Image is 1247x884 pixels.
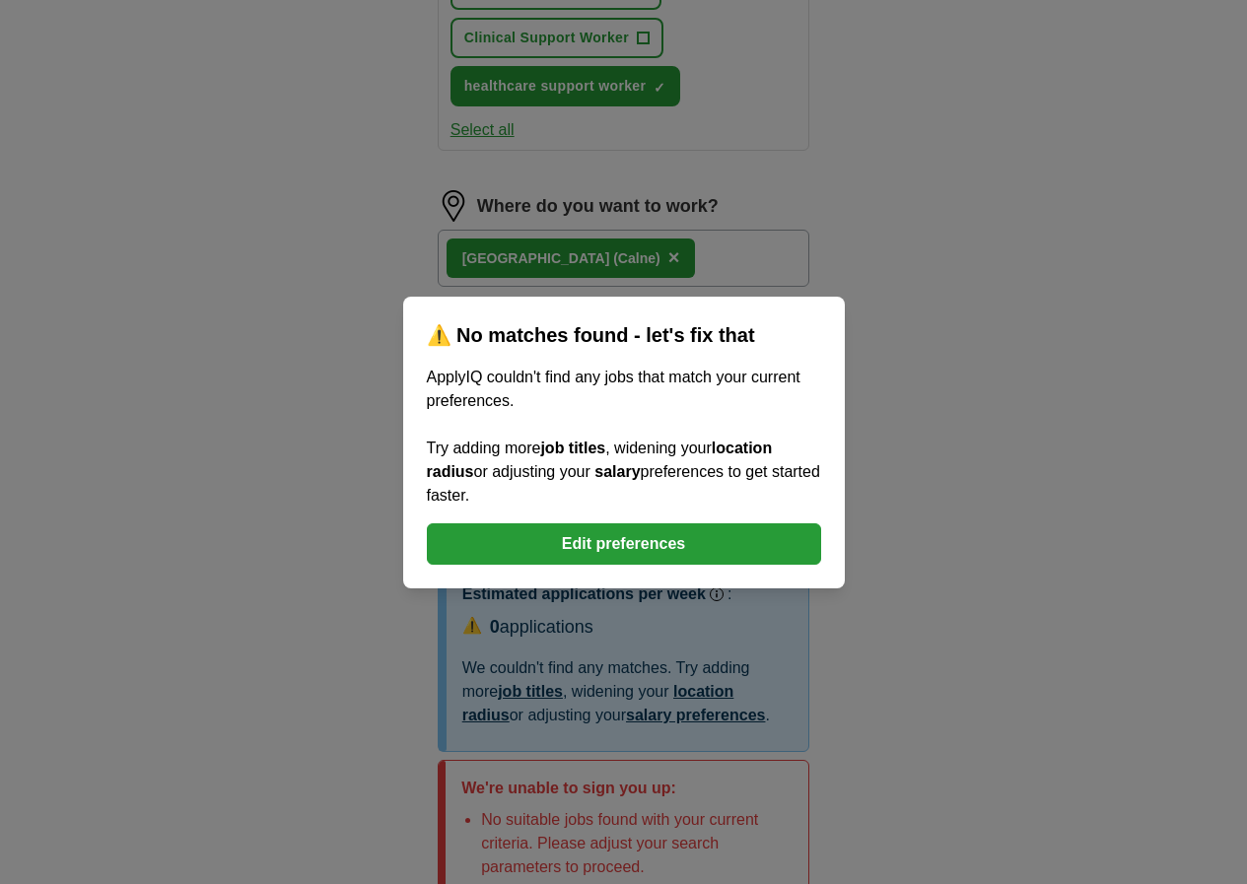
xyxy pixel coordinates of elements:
b: location radius [427,440,773,480]
button: Edit preferences [427,523,821,565]
span: ⚠️ No matches found - let's fix that [427,324,755,346]
span: ApplyIQ couldn't find any jobs that match your current preferences. Try adding more , widening yo... [427,369,820,504]
b: job titles [540,440,605,456]
b: salary [594,463,640,480]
